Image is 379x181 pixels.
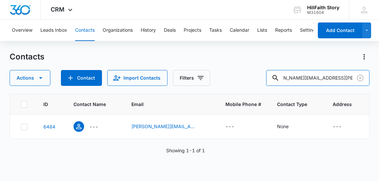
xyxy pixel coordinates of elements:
span: Mobile Phone # [225,101,261,108]
h1: Contacts [10,52,44,62]
button: Filters [173,70,210,86]
button: Add Contact [61,70,102,86]
div: Address - - Select to Edit Field [333,123,354,131]
span: Address [333,101,352,108]
button: Overview [12,20,32,41]
p: --- [89,123,98,130]
button: Leads Inbox [40,20,67,41]
button: Import Contacts [107,70,167,86]
button: Settings [300,20,318,41]
div: None [277,123,289,130]
button: Deals [164,20,176,41]
a: [PERSON_NAME][EMAIL_ADDRESS][PERSON_NAME][DOMAIN_NAME] [131,123,198,130]
div: Contact Type - None - Select to Edit Field [277,123,301,131]
div: Contact Name - - Select to Edit Field [73,121,110,132]
div: --- [225,123,234,131]
button: Clear [355,73,365,83]
span: Contact Name [73,101,106,108]
button: Lists [257,20,267,41]
button: Actions [10,70,50,86]
button: Projects [184,20,201,41]
a: Navigate to contact details page for annabelle.holt@mail.house.gov [43,124,55,129]
div: account name [307,5,339,10]
div: account id [307,10,339,15]
span: CRM [51,6,65,13]
button: History [141,20,156,41]
input: Search Contacts [266,70,369,86]
button: Actions [359,52,369,62]
button: Calendar [230,20,249,41]
button: Contacts [75,20,95,41]
p: Showing 1-1 of 1 [166,147,205,154]
div: --- [333,123,342,131]
div: Mobile Phone # - - Select to Edit Field [225,123,246,131]
span: Email [131,101,200,108]
div: Email - annabelle.holt@mail.house.gov - Select to Edit Field [131,123,210,131]
button: Reports [275,20,292,41]
button: Add Contact [318,22,362,38]
button: Organizations [103,20,133,41]
button: Tasks [209,20,222,41]
span: Contact Type [277,101,307,108]
span: ID [43,101,48,108]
